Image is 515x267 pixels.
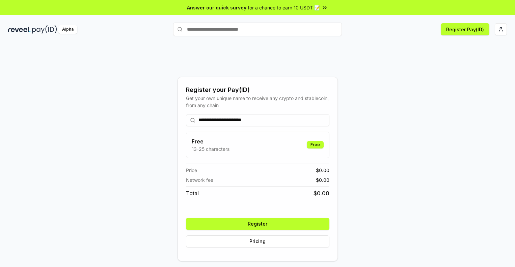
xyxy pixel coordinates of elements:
[192,137,229,145] h3: Free
[186,85,329,95] div: Register your Pay(ID)
[248,4,320,11] span: for a chance to earn 10 USDT 📝
[187,4,246,11] span: Answer our quick survey
[316,176,329,183] span: $ 0.00
[192,145,229,153] p: 13-25 characters
[8,25,31,34] img: reveel_dark
[316,167,329,174] span: $ 0.00
[314,189,329,197] span: $ 0.00
[186,95,329,109] div: Get your own unique name to receive any crypto and stablecoin, from any chain
[307,141,324,148] div: Free
[32,25,57,34] img: pay_id
[186,167,197,174] span: Price
[58,25,77,34] div: Alpha
[186,176,213,183] span: Network fee
[186,218,329,230] button: Register
[186,235,329,247] button: Pricing
[186,189,199,197] span: Total
[441,23,489,35] button: Register Pay(ID)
